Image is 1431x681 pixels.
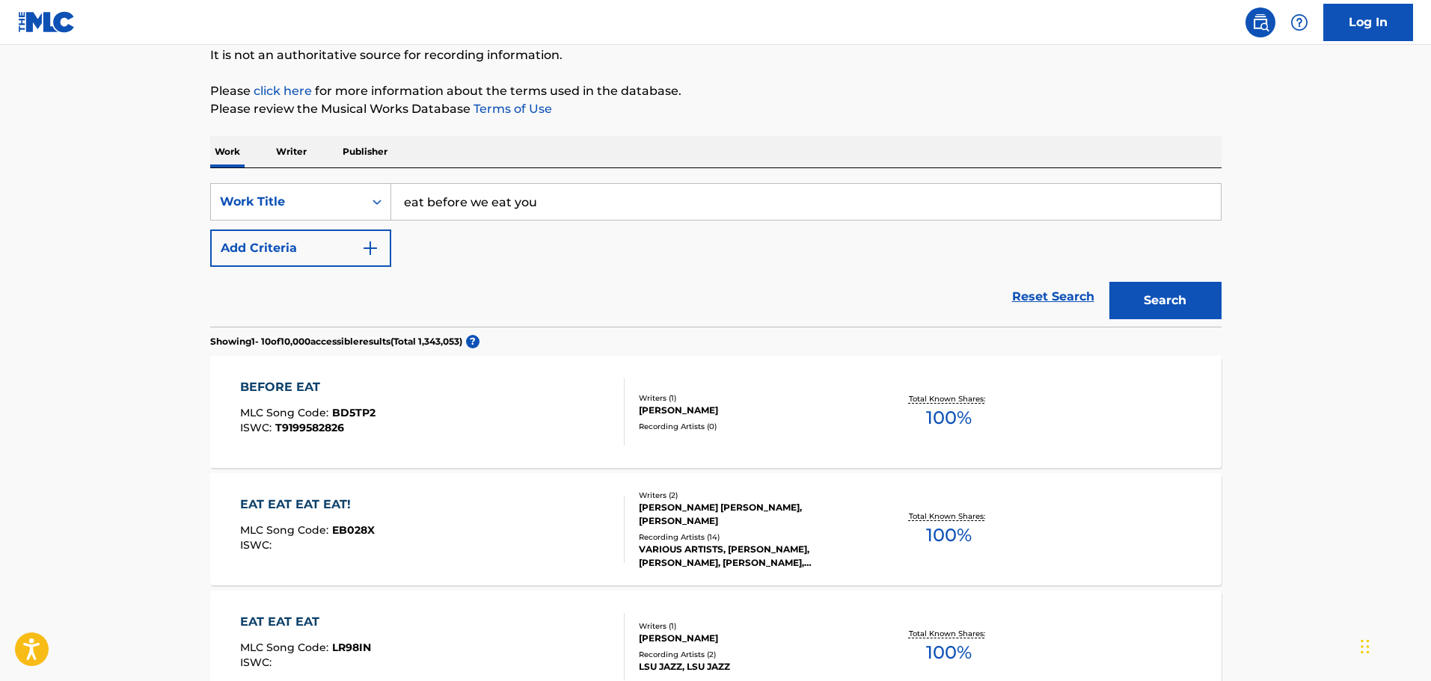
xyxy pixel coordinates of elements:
img: 9d2ae6d4665cec9f34b9.svg [361,239,379,257]
button: Add Criteria [210,229,391,267]
div: Help [1284,7,1314,37]
iframe: Chat Widget [1356,609,1431,681]
div: Writers ( 1 ) [639,620,865,632]
form: Search Form [210,183,1222,327]
a: EAT EAT EAT EAT!MLC Song Code:EB028XISWC:Writers (2)[PERSON_NAME] [PERSON_NAME], [PERSON_NAME]Rec... [210,473,1222,585]
p: Total Known Shares: [909,511,989,522]
a: Public Search [1245,7,1275,37]
span: BD5TP2 [332,406,376,419]
p: Showing 1 - 10 of 10,000 accessible results (Total 1,343,053 ) [210,335,462,348]
p: Total Known Shares: [909,393,989,404]
span: ? [466,335,479,348]
span: T9199582826 [275,421,344,434]
div: Work Title [220,193,355,211]
p: Please review the Musical Works Database [210,100,1222,118]
p: Total Known Shares: [909,628,989,639]
div: Writers ( 1 ) [639,392,865,404]
img: MLC Logo [18,11,76,33]
p: Please for more information about the terms used in the database. [210,82,1222,100]
img: help [1290,13,1308,31]
div: Drag [1361,624,1370,669]
p: Publisher [338,136,392,167]
span: LR98IN [332,641,371,654]
img: search [1251,13,1269,31]
div: BEFORE EAT [240,378,376,396]
span: MLC Song Code : [240,641,332,654]
div: Writers ( 2 ) [639,490,865,501]
span: MLC Song Code : [240,523,332,537]
div: EAT EAT EAT EAT! [240,496,375,514]
span: ISWC : [240,421,275,434]
span: MLC Song Code : [240,406,332,419]
div: Recording Artists ( 0 ) [639,421,865,432]
a: click here [254,84,312,98]
div: Recording Artists ( 2 ) [639,649,865,660]
a: Reset Search [1005,280,1102,313]
div: Recording Artists ( 14 ) [639,531,865,543]
div: VARIOUS ARTISTS, [PERSON_NAME], [PERSON_NAME], [PERSON_NAME], [PERSON_NAME] [639,543,865,570]
a: Log In [1323,4,1413,41]
div: LSU JAZZ, LSU JAZZ [639,660,865,674]
span: 100 % [926,404,972,431]
span: ISWC : [240,538,275,552]
p: Writer [272,136,311,167]
span: ISWC : [240,656,275,669]
div: EAT EAT EAT [240,613,371,631]
span: 100 % [926,639,972,666]
span: EB028X [332,523,375,537]
a: BEFORE EATMLC Song Code:BD5TP2ISWC:T9199582826Writers (1)[PERSON_NAME]Recording Artists (0)Total ... [210,356,1222,468]
div: [PERSON_NAME] [PERSON_NAME], [PERSON_NAME] [639,501,865,528]
div: [PERSON_NAME] [639,404,865,417]
div: [PERSON_NAME] [639,632,865,645]
a: Terms of Use [471,102,552,116]
p: Work [210,136,245,167]
button: Search [1109,282,1222,319]
span: 100 % [926,522,972,549]
p: It is not an authoritative source for recording information. [210,46,1222,64]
